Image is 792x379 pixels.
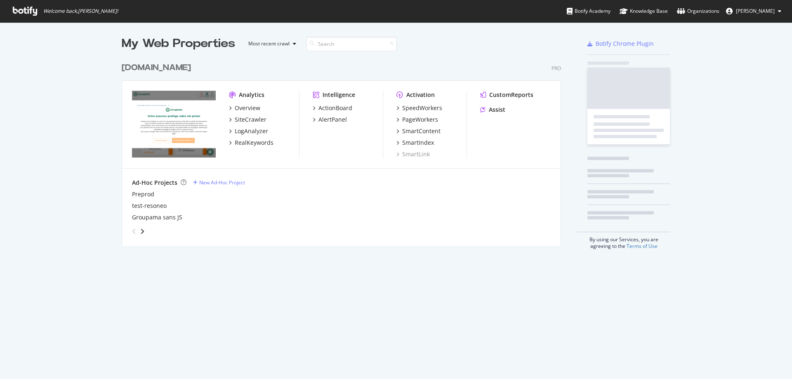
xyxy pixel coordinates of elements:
a: Botify Chrome Plugin [587,40,654,48]
div: Most recent crawl [248,41,290,46]
div: grid [122,52,568,246]
a: CustomReports [480,91,533,99]
a: SmartLink [396,150,430,158]
a: New Ad-Hoc Project [193,179,245,186]
div: Botify Academy [567,7,610,15]
div: Knowledge Base [620,7,668,15]
div: SiteCrawler [235,115,266,124]
div: Assist [489,106,505,114]
div: Ad-Hoc Projects [132,179,177,187]
a: ActionBoard [313,104,352,112]
a: [DOMAIN_NAME] [122,62,194,74]
span: Antoine Chaix [736,7,775,14]
div: Overview [235,104,260,112]
div: Botify Chrome Plugin [596,40,654,48]
input: Search [306,37,397,51]
a: SiteCrawler [229,115,266,124]
a: test-resoneo [132,202,167,210]
button: [PERSON_NAME] [719,5,788,18]
div: Analytics [239,91,264,99]
div: PageWorkers [402,115,438,124]
a: Groupama sans JS [132,213,182,221]
a: AlertPanel [313,115,347,124]
a: LogAnalyzer [229,127,268,135]
div: ActionBoard [318,104,352,112]
div: AlertPanel [318,115,347,124]
button: Most recent crawl [242,37,299,50]
a: Terms of Use [627,242,658,250]
a: SmartContent [396,127,441,135]
div: angle-right [139,227,145,235]
div: Pro [552,65,561,72]
a: PageWorkers [396,115,438,124]
div: SmartContent [402,127,441,135]
span: Welcome back, [PERSON_NAME] ! [43,8,118,14]
div: RealKeywords [235,139,273,147]
div: angle-left [129,225,139,238]
div: New Ad-Hoc Project [199,179,245,186]
a: SpeedWorkers [396,104,442,112]
div: LogAnalyzer [235,127,268,135]
a: RealKeywords [229,139,273,147]
div: [DOMAIN_NAME] [122,62,191,74]
div: Intelligence [323,91,355,99]
div: SpeedWorkers [402,104,442,112]
a: Overview [229,104,260,112]
div: My Web Properties [122,35,235,52]
img: www.groupama.fr [132,91,216,158]
a: Preprod [132,190,154,198]
a: SmartIndex [396,139,434,147]
a: Assist [480,106,505,114]
div: CustomReports [489,91,533,99]
div: Activation [406,91,435,99]
div: Organizations [677,7,719,15]
div: SmartIndex [402,139,434,147]
div: By using our Services, you are agreeing to the [577,232,670,250]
